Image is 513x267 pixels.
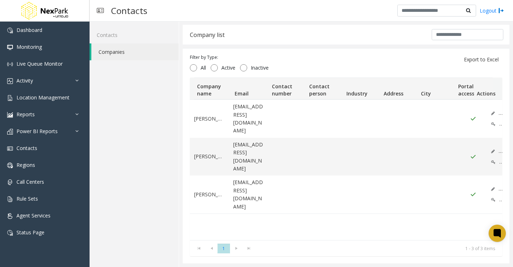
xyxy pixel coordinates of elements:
td: [PERSON_NAME] [190,138,229,176]
input: Inactive [240,64,247,71]
img: 'icon' [7,61,13,67]
span: Location Management [16,94,69,101]
span: Call Centers [16,178,44,185]
button: Edit (disabled) [487,184,499,195]
span: Regions [16,161,35,168]
th: Contact number [269,78,306,99]
img: 'icon' [7,179,13,185]
img: 'icon' [7,196,13,202]
button: Edit (disabled) [487,108,499,119]
input: All [190,64,197,71]
button: Edit Portal Access (disabled) [487,195,499,205]
img: 'icon' [7,146,13,151]
img: logout [498,7,504,14]
th: Contact person [306,78,343,99]
td: [EMAIL_ADDRESS][DOMAIN_NAME] [229,100,268,138]
span: Rule Sets [16,195,38,202]
img: 'icon' [7,129,13,135]
span: Page 1 [217,244,230,253]
span: Power BI Reports [16,128,58,135]
div: Filter by Type: [190,54,272,61]
kendo-pager-info: 1 - 3 of 3 items [259,245,495,252]
span: Reports [16,111,35,118]
th: City [418,78,455,99]
td: [PERSON_NAME] [190,100,229,138]
td: [EMAIL_ADDRESS][DOMAIN_NAME] [229,175,268,214]
img: 'icon' [7,213,13,219]
a: Logout [480,7,504,14]
img: Portal Access Active [470,192,476,197]
img: 'icon' [7,112,13,118]
img: 'icon' [7,44,13,50]
span: Live Queue Monitor [16,60,63,67]
img: Portal Access Active [470,154,476,160]
button: Edit Portal Access (disabled) [487,119,499,130]
th: Portal access [455,78,474,99]
span: Inactive [247,64,272,71]
th: Actions [474,78,493,99]
span: Agent Services [16,212,51,219]
td: [PERSON_NAME] [190,175,229,214]
span: Active [218,64,239,71]
td: [EMAIL_ADDRESS][DOMAIN_NAME] [229,138,268,176]
span: Activity [16,77,33,84]
img: 'icon' [7,230,13,236]
img: 'icon' [7,28,13,33]
span: Status Page [16,229,44,236]
th: Company name [194,78,231,99]
button: Edit (disabled) [487,146,499,157]
th: Industry [344,78,381,99]
th: Address [381,78,418,99]
th: Email [231,78,269,99]
span: Dashboard [16,27,42,33]
span: All [197,64,210,71]
input: Active [211,64,218,71]
span: Monitoring [16,43,42,50]
a: Companies [91,43,179,60]
img: pageIcon [97,2,104,19]
div: Company list [190,30,225,39]
button: Edit Portal Access (disabled) [487,157,499,168]
button: Export to Excel [460,54,503,65]
h3: Contacts [107,2,151,19]
img: 'icon' [7,78,13,84]
img: 'icon' [7,95,13,101]
span: Contacts [16,145,37,151]
div: Data table [190,78,502,240]
img: Portal Access Active [470,116,476,122]
img: 'icon' [7,163,13,168]
a: Contacts [90,27,179,43]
